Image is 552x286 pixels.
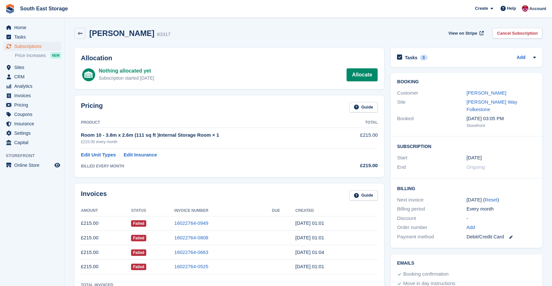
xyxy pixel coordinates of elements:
[81,259,131,274] td: £215.00
[397,205,466,213] div: Billing period
[3,32,61,41] a: menu
[397,143,536,149] h2: Subscription
[14,119,53,128] span: Insurance
[397,115,466,129] div: Booked
[3,129,61,138] a: menu
[3,23,61,32] a: menu
[89,29,154,38] h2: [PERSON_NAME]
[131,235,146,241] span: Failed
[467,224,475,231] a: Add
[349,190,378,201] a: Guide
[467,205,536,213] div: Every month
[14,161,53,170] span: Online Store
[397,215,466,222] div: Discount
[17,3,71,14] a: South East Storage
[295,264,324,269] time: 2025-04-26 00:01:05 UTC
[14,42,53,51] span: Subscriptions
[3,82,61,91] a: menu
[81,216,131,231] td: £215.00
[295,206,378,216] th: Created
[14,91,53,100] span: Invoices
[475,5,488,12] span: Create
[14,72,53,81] span: CRM
[397,261,536,266] h2: Emails
[467,90,506,96] a: [PERSON_NAME]
[3,138,61,147] a: menu
[295,220,324,226] time: 2025-07-26 00:01:53 UTC
[272,206,295,216] th: Due
[81,231,131,245] td: £215.00
[3,119,61,128] a: menu
[3,110,61,119] a: menu
[131,249,146,256] span: Failed
[405,55,417,61] h2: Tasks
[397,89,466,97] div: Customer
[99,75,154,82] div: Subscription started [DATE]
[6,153,64,159] span: Storefront
[81,102,103,113] h2: Pricing
[5,4,15,14] img: stora-icon-8386f47178a22dfd0bd8f6a31ec36ba5ce8667c1dd55bd0f319d3a0aa187defe.svg
[174,235,208,240] a: 16022764-0808
[403,270,448,278] div: Booking confirmation
[344,118,378,128] th: Total
[14,100,53,109] span: Pricing
[397,233,466,241] div: Payment method
[14,110,53,119] span: Coupons
[124,151,157,159] a: Edit Insurance
[507,5,516,12] span: Help
[467,215,536,222] div: -
[174,249,208,255] a: 16022764-0663
[3,100,61,109] a: menu
[522,5,528,12] img: Roger Norris
[397,154,466,162] div: Start
[467,154,482,162] time: 2025-04-26 00:00:00 UTC
[295,249,324,255] time: 2025-05-26 00:04:12 UTC
[81,190,107,201] h2: Invoices
[344,162,378,169] div: £215.00
[14,82,53,91] span: Analytics
[53,161,61,169] a: Preview store
[81,206,131,216] th: Amount
[15,52,61,59] a: Price increases NEW
[467,115,536,122] div: [DATE] 03:05 PM
[99,67,154,75] div: Nothing allocated yet
[3,161,61,170] a: menu
[347,68,378,81] a: Allocate
[131,206,174,216] th: Status
[81,54,378,62] h2: Allocation
[517,54,525,62] a: Add
[174,220,208,226] a: 16022764-0949
[174,264,208,269] a: 16022764-0525
[14,129,53,138] span: Settings
[397,164,466,171] div: End
[397,224,466,231] div: Order number
[3,42,61,51] a: menu
[397,196,466,204] div: Next invoice
[157,31,171,38] div: 83317
[467,196,536,204] div: [DATE] ( )
[14,32,53,41] span: Tasks
[420,55,427,61] div: 0
[174,206,272,216] th: Invoice Number
[295,235,324,240] time: 2025-06-26 00:01:34 UTC
[344,128,378,148] td: £215.00
[397,79,536,85] h2: Booking
[467,122,536,129] div: Storefront
[397,185,536,191] h2: Billing
[50,52,61,59] div: NEW
[492,28,542,39] a: Cancel Subscription
[446,28,485,39] a: View on Stripe
[81,139,344,145] div: £215.00 every month
[349,102,378,113] a: Guide
[15,52,46,59] span: Price increases
[529,6,546,12] span: Account
[81,118,344,128] th: Product
[3,91,61,100] a: menu
[81,163,344,169] div: BILLED EVERY MONTH
[485,197,497,202] a: Reset
[467,164,485,170] span: Ongoing
[81,132,344,139] div: Room 10 - 3.8m x 2.6m (111 sq ft )Internal Storage Room × 1
[81,151,116,159] a: Edit Unit Types
[131,264,146,270] span: Failed
[14,23,53,32] span: Home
